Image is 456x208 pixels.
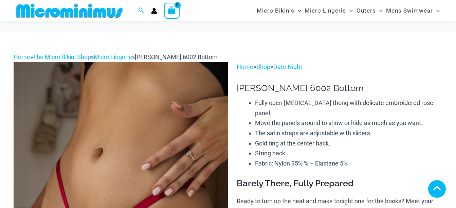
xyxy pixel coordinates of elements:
[237,62,442,72] p: > >
[237,83,442,93] h1: [PERSON_NAME] 6002 Bottom
[255,158,442,169] li: Fabric: Nylon 95% % – Elastane 5%
[355,2,384,19] a: OutersMenu ToggleMenu Toggle
[273,63,302,70] a: Date Night
[254,1,442,20] nav: Site Navigation
[94,53,132,60] a: Micro Lingerie
[433,2,440,19] span: Menu Toggle
[33,53,91,60] a: The Micro Bikini Shop
[255,2,303,19] a: Micro BikinisMenu ToggleMenu Toggle
[255,118,442,128] li: Move the panels around to show or hide as much as you want.
[357,2,376,19] span: Outers
[255,148,442,158] li: String back.
[384,2,441,19] a: Mens SwimwearMenu ToggleMenu Toggle
[346,2,353,19] span: Menu Toggle
[255,138,442,149] li: Gold ring at the center back.
[14,53,30,60] a: Home
[294,2,301,19] span: Menu Toggle
[376,2,383,19] span: Menu Toggle
[386,2,433,19] span: Mens Swimwear
[237,63,253,70] a: Home
[255,98,442,118] li: Fully open [MEDICAL_DATA] thong with delicate embroidered rose panel.
[305,2,346,19] span: Micro Lingerie
[164,3,180,18] a: View Shopping Cart, empty
[303,2,354,19] a: Micro LingerieMenu ToggleMenu Toggle
[135,53,218,60] span: [PERSON_NAME] 6002 Bottom
[237,178,442,189] h3: Barely There, Fully Prepared
[151,8,157,14] a: Account icon link
[255,128,442,138] li: The satin straps are adjustable with sliders.
[257,2,294,19] span: Micro Bikinis
[138,6,144,15] a: Search icon link
[14,53,218,60] span: » » »
[256,63,270,70] a: Shop
[14,3,125,18] img: MM SHOP LOGO FLAT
